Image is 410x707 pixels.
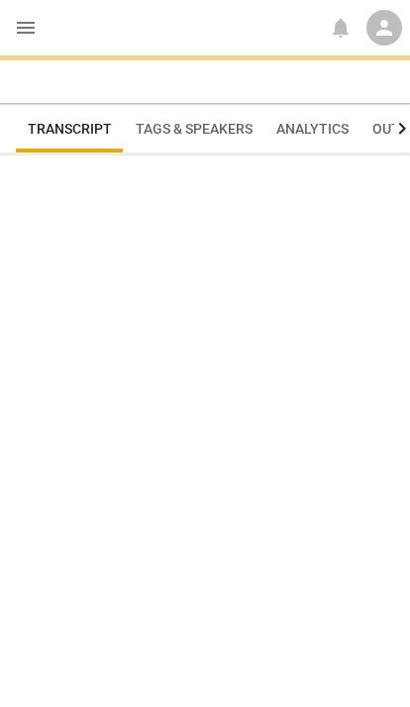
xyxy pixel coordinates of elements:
[136,121,253,137] span: Tags & Speakers
[276,121,349,137] span: Analytics
[28,121,112,137] span: Transcript
[372,16,396,40] span: person
[14,16,38,40] span: menu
